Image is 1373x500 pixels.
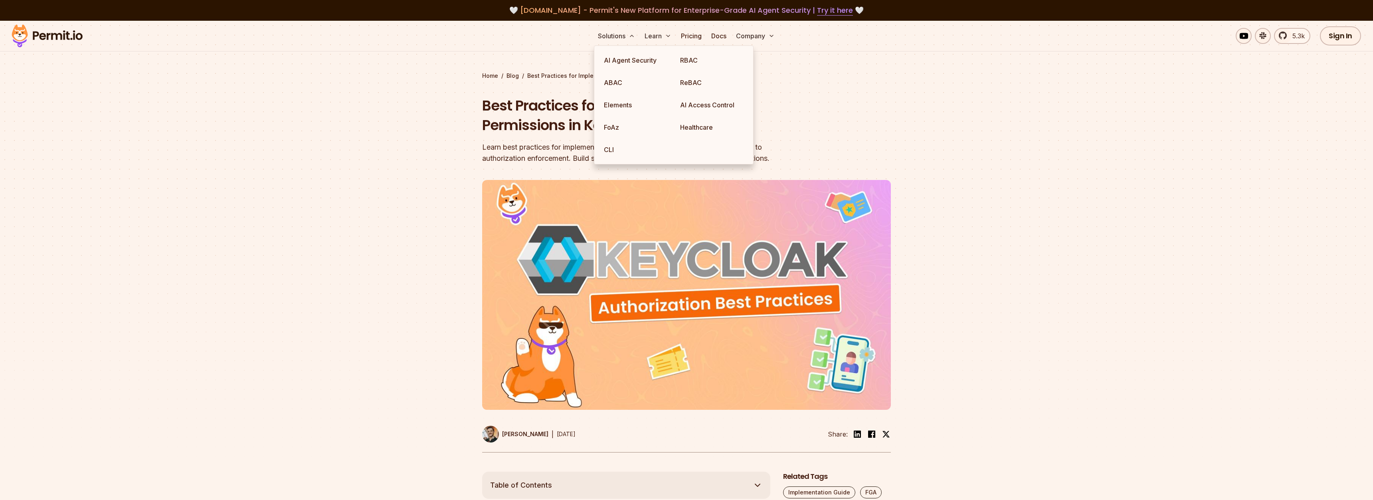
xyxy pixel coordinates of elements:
a: Elements [597,94,674,116]
a: RBAC [674,49,750,71]
img: linkedin [853,429,862,439]
a: FoAz [597,116,674,138]
a: Pricing [678,28,705,44]
span: Table of Contents [490,480,552,491]
a: Blog [506,72,519,80]
a: AI Agent Security [597,49,674,71]
div: Learn best practices for implementing permissions in Keycloak, from configuration to authorizatio... [482,142,789,164]
img: Daniel Bass [482,426,499,443]
button: Solutions [595,28,638,44]
img: twitter [882,430,890,438]
p: [PERSON_NAME] [502,430,548,438]
li: Share: [828,429,848,439]
a: 5.3k [1274,28,1310,44]
div: / / [482,72,891,80]
h1: Best Practices for Implementing Permissions in Keycloak [482,96,789,135]
a: [PERSON_NAME] [482,426,548,443]
h2: Related Tags [783,472,891,482]
img: Permit logo [8,22,86,49]
a: Sign In [1320,26,1361,45]
a: ReBAC [674,71,750,94]
a: CLI [597,138,674,161]
span: [DOMAIN_NAME] - Permit's New Platform for Enterprise-Grade AI Agent Security | [520,5,853,15]
time: [DATE] [557,431,576,437]
img: facebook [867,429,876,439]
button: Company [733,28,778,44]
span: 5.3k [1288,31,1305,41]
a: ABAC [597,71,674,94]
a: Try it here [817,5,853,16]
button: Learn [641,28,675,44]
div: 🤍 🤍 [19,5,1354,16]
a: Docs [708,28,730,44]
button: Table of Contents [482,472,770,499]
img: Best Practices for Implementing Permissions in Keycloak [482,180,891,410]
div: | [552,429,554,439]
a: Implementation Guide [783,486,855,498]
a: Healthcare [674,116,750,138]
a: FGA [860,486,882,498]
a: AI Access Control [674,94,750,116]
a: Home [482,72,498,80]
